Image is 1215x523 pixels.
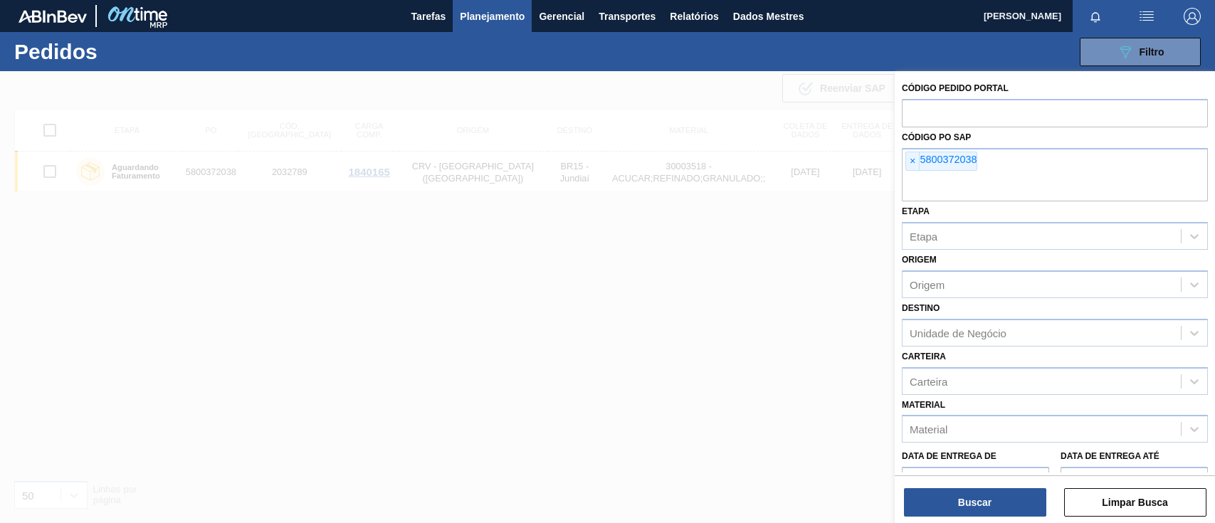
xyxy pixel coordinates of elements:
[599,11,656,22] font: Transportes
[910,155,915,167] font: ×
[902,255,937,265] font: Origem
[910,327,1006,339] font: Unidade de Negócio
[920,154,977,165] font: 5800372038
[902,451,996,461] font: Data de Entrega de
[1140,46,1164,58] font: Filtro
[14,40,98,63] font: Pedidos
[733,11,804,22] font: Dados Mestres
[1061,451,1159,461] font: Data de Entrega até
[1184,8,1201,25] img: Sair
[411,11,446,22] font: Tarefas
[902,352,946,361] font: Carteira
[910,423,947,435] font: Material
[910,279,945,291] font: Origem
[539,11,584,22] font: Gerencial
[902,467,1049,495] input: dd/mm/aaaa
[910,231,937,243] font: Etapa
[1138,8,1155,25] img: ações do usuário
[460,11,525,22] font: Planejamento
[1061,467,1208,495] input: dd/mm/aaaa
[902,132,971,142] font: Código PO SAP
[670,11,718,22] font: Relatórios
[902,400,945,410] font: Material
[984,11,1061,21] font: [PERSON_NAME]
[902,83,1009,93] font: Código Pedido Portal
[902,206,930,216] font: Etapa
[1080,38,1201,66] button: Filtro
[902,303,940,313] font: Destino
[1073,6,1118,26] button: Notificações
[19,10,87,23] img: TNhmsLtSVTkK8tSr43FrP2fwEKptu5GPRR3wAAAABJRU5ErkJggg==
[910,375,947,387] font: Carteira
